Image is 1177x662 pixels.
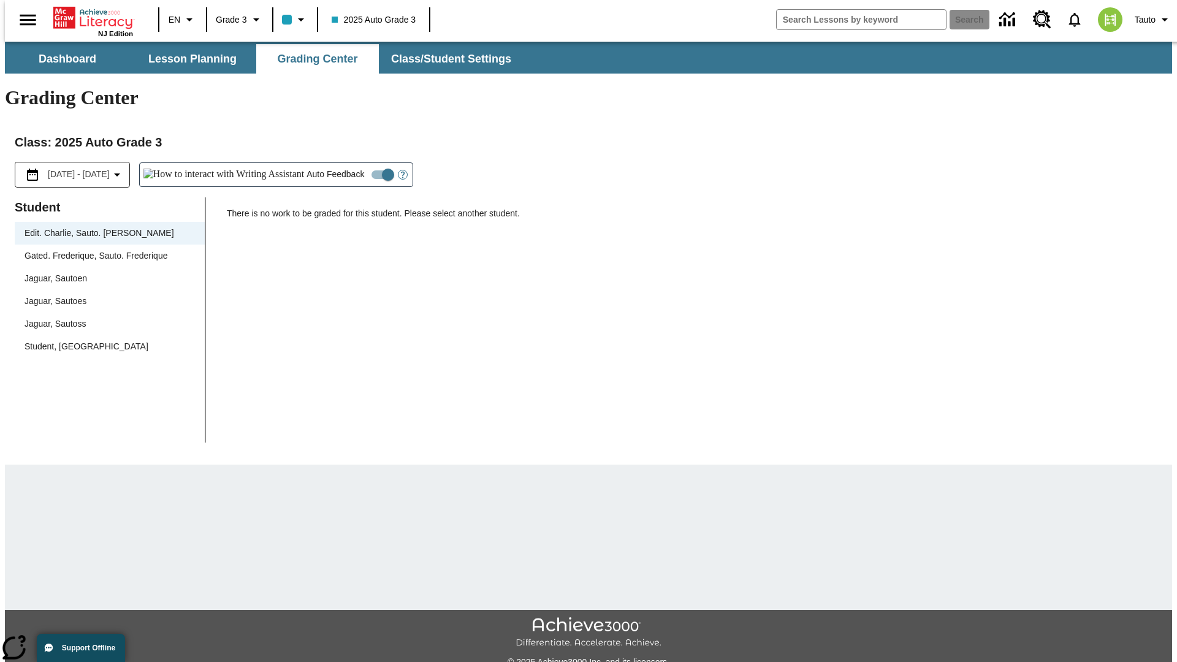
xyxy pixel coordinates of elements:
button: Grade: Grade 3, Select a grade [211,9,269,31]
button: Class color is light blue. Change class color [277,9,313,31]
div: Gated. Frederique, Sauto. Frederique [25,249,167,262]
div: Jaguar, Sautoes [15,290,205,313]
img: How to interact with Writing Assistant [143,169,305,181]
button: Lesson Planning [131,44,254,74]
div: SubNavbar [5,42,1172,74]
button: Select a new avatar [1091,4,1130,36]
div: Student, [GEOGRAPHIC_DATA] [25,340,148,353]
div: Edit. Charlie, Sauto. [PERSON_NAME] [25,227,174,240]
button: Grading Center [256,44,379,74]
button: Language: EN, Select a language [163,9,202,31]
button: Open side menu [10,2,46,38]
span: Tauto [1135,13,1156,26]
a: Resource Center, Will open in new tab [1026,3,1059,36]
button: Dashboard [6,44,129,74]
span: Support Offline [62,644,115,652]
span: Class/Student Settings [391,52,511,66]
div: Jaguar, Sautoen [25,272,87,285]
a: Notifications [1059,4,1091,36]
a: Data Center [992,3,1026,37]
span: [DATE] - [DATE] [48,168,110,181]
div: SubNavbar [5,44,522,74]
button: Profile/Settings [1130,9,1177,31]
input: search field [777,10,946,29]
div: Jaguar, Sautoss [25,318,86,330]
span: Dashboard [39,52,96,66]
div: Gated. Frederique, Sauto. Frederique [15,245,205,267]
span: 2025 Auto Grade 3 [332,13,416,26]
p: There is no work to be graded for this student. Please select another student. [227,207,1162,229]
button: Support Offline [37,634,125,662]
img: avatar image [1098,7,1122,32]
div: Student, [GEOGRAPHIC_DATA] [15,335,205,358]
button: Open Help for Writing Assistant [393,163,413,186]
span: Lesson Planning [148,52,237,66]
img: Achieve3000 Differentiate Accelerate Achieve [516,617,661,649]
button: Select the date range menu item [20,167,124,182]
div: Home [53,4,133,37]
div: Jaguar, Sautoen [15,267,205,290]
p: Student [15,197,205,217]
span: NJ Edition [98,30,133,37]
h1: Grading Center [5,86,1172,109]
h2: Class : 2025 Auto Grade 3 [15,132,1162,152]
button: Class/Student Settings [381,44,521,74]
a: Home [53,6,133,30]
div: Edit. Charlie, Sauto. [PERSON_NAME] [15,222,205,245]
span: EN [169,13,180,26]
span: Auto Feedback [307,168,364,181]
span: Grade 3 [216,13,247,26]
span: Grading Center [277,52,357,66]
div: Jaguar, Sautoss [15,313,205,335]
svg: Collapse Date Range Filter [110,167,124,182]
div: Jaguar, Sautoes [25,295,86,308]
